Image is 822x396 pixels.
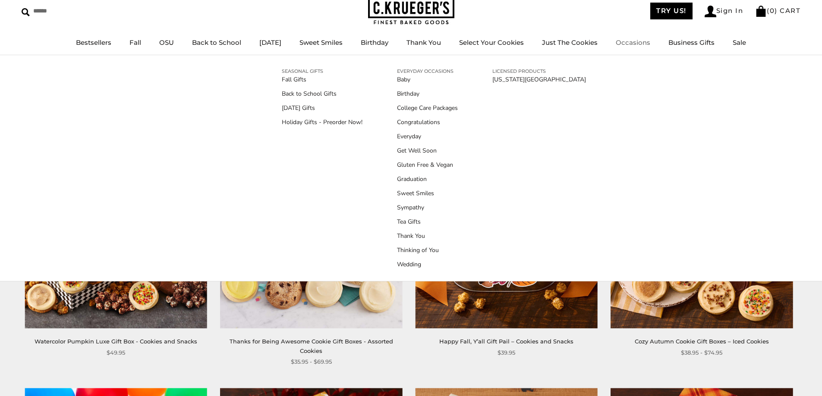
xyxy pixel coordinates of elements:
[397,75,458,84] a: Baby
[22,4,124,18] input: Search
[361,38,388,47] a: Birthday
[299,38,343,47] a: Sweet Smiles
[397,132,458,141] a: Everyday
[35,338,197,345] a: Watercolor Pumpkin Luxe Gift Box - Cookies and Snacks
[397,246,458,255] a: Thinking of You
[397,217,458,226] a: Tea Gifts
[770,6,775,15] span: 0
[291,357,332,366] span: $35.95 - $69.95
[129,38,141,47] a: Fall
[397,146,458,155] a: Get Well Soon
[668,38,715,47] a: Business Gifts
[282,89,362,98] a: Back to School Gifts
[635,338,769,345] a: Cozy Autumn Cookie Gift Boxes – Iced Cookies
[439,338,573,345] a: Happy Fall, Y’all Gift Pail – Cookies and Snacks
[755,6,800,15] a: (0) CART
[733,38,746,47] a: Sale
[282,67,362,75] a: SEASONAL GIFTS
[492,75,586,84] a: [US_STATE][GEOGRAPHIC_DATA]
[397,203,458,212] a: Sympathy
[230,338,393,354] a: Thanks for Being Awesome Cookie Gift Boxes - Assorted Cookies
[681,348,722,357] span: $38.95 - $74.95
[192,38,241,47] a: Back to School
[492,67,586,75] a: LICENSED PRODUCTS
[282,103,362,112] a: [DATE] Gifts
[650,3,693,19] a: TRY US!
[406,38,441,47] a: Thank You
[259,38,281,47] a: [DATE]
[159,38,174,47] a: OSU
[22,8,30,16] img: Search
[397,175,458,184] a: Graduation
[616,38,650,47] a: Occasions
[397,67,458,75] a: EVERYDAY OCCASIONS
[107,348,125,357] span: $49.95
[542,38,598,47] a: Just The Cookies
[397,89,458,98] a: Birthday
[755,6,767,17] img: Bag
[397,189,458,198] a: Sweet Smiles
[498,348,515,357] span: $39.95
[705,6,716,17] img: Account
[459,38,524,47] a: Select Your Cookies
[76,38,111,47] a: Bestsellers
[397,103,458,112] a: College Care Packages
[397,118,458,127] a: Congratulations
[282,75,362,84] a: Fall Gifts
[282,118,362,127] a: Holiday Gifts - Preorder Now!
[397,160,458,169] a: Gluten Free & Vegan
[705,6,743,17] a: Sign In
[397,231,458,240] a: Thank You
[397,260,458,269] a: Wedding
